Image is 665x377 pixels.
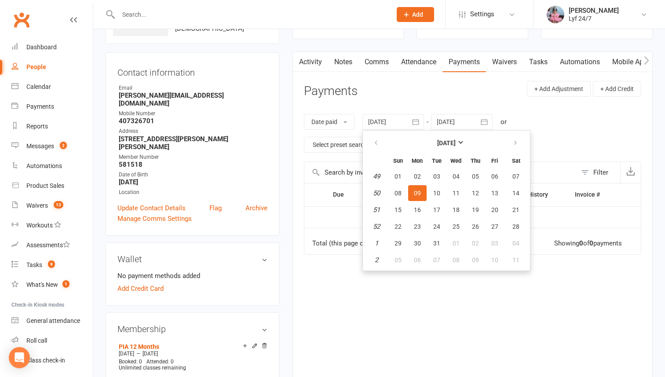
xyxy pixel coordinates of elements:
span: 13 [491,190,498,197]
button: 07 [427,252,446,268]
em: 51 [373,206,380,214]
button: 21 [505,202,527,218]
div: Tasks [26,261,42,268]
button: 03 [427,168,446,184]
th: Due [325,183,360,206]
span: Settings [470,4,494,24]
span: 18 [453,206,460,213]
strong: 581518 [119,161,267,168]
span: 07 [512,173,519,180]
div: Automations [26,162,62,169]
span: 25 [453,223,460,230]
div: Payments [26,103,54,110]
button: 28 [505,219,527,234]
em: 50 [373,189,380,197]
button: 01 [447,235,465,251]
span: 13 [54,201,63,209]
span: 31 [433,240,440,247]
a: PIA 12 Months [119,343,159,350]
li: No payment methods added [117,271,267,281]
div: People [26,63,46,70]
div: or [501,117,507,127]
span: 10 [433,190,440,197]
a: Comms [358,52,395,72]
button: 20 [486,202,504,218]
span: 9 [48,260,55,268]
button: 04 [505,235,527,251]
small: Tuesday [432,157,442,164]
span: 08 [453,256,460,264]
strong: [DATE] [437,139,456,146]
button: 15 [389,202,407,218]
a: Notes [328,52,358,72]
div: General attendance [26,317,80,324]
strong: 0 [579,239,583,247]
a: Tasks 9 [11,255,93,275]
a: Waivers 13 [11,196,93,216]
div: Product Sales [26,182,64,189]
div: Total (this page only): of [312,240,417,247]
small: Wednesday [450,157,461,164]
span: 20 [491,206,498,213]
a: Payments [11,97,93,117]
a: Calendar [11,77,93,97]
div: Address [119,127,267,135]
button: 24 [427,219,446,234]
button: 06 [486,168,504,184]
a: Activity [293,52,328,72]
span: 22 [395,223,402,230]
span: 16 [414,206,421,213]
input: Search... [116,8,385,21]
a: Mobile App [606,52,654,72]
span: 07 [433,256,440,264]
span: 17 [433,206,440,213]
span: 11 [453,190,460,197]
div: Calendar [26,83,51,90]
a: Product Sales [11,176,93,196]
span: 04 [453,173,460,180]
div: Open Intercom Messenger [9,347,30,368]
button: 11 [505,252,527,268]
span: 21 [512,206,519,213]
img: thumb_image1747747990.png [547,6,564,23]
div: What's New [26,281,58,288]
div: — [117,350,267,357]
span: Unlimited classes remaining [119,365,186,371]
button: 18 [447,202,465,218]
button: 08 [447,252,465,268]
a: Tasks [523,52,554,72]
span: 02 [414,173,421,180]
span: Booked: 0 [119,359,142,365]
span: 02 [472,240,479,247]
span: 28 [512,223,519,230]
span: Add [412,11,423,18]
button: 23 [408,219,427,234]
th: History [520,183,567,206]
small: Friday [491,157,498,164]
button: 25 [447,219,465,234]
span: 23 [414,223,421,230]
a: Workouts [11,216,93,235]
span: 11 [512,256,519,264]
span: 2 [60,142,67,149]
button: 19 [466,202,485,218]
button: 30 [408,235,427,251]
button: 14 [505,185,527,201]
a: Roll call [11,331,93,351]
span: 14 [512,190,519,197]
button: Filter [577,162,620,183]
div: Reports [26,123,48,130]
small: Saturday [512,157,520,164]
a: Automations [554,52,606,72]
span: 12 [472,190,479,197]
button: 02 [408,168,427,184]
a: People [11,57,93,77]
a: Assessments [11,235,93,255]
div: Waivers [26,202,48,209]
span: 09 [414,190,421,197]
strong: 0 [589,239,593,247]
a: Payments [442,52,486,72]
div: Roll call [26,337,47,344]
a: General attendance kiosk mode [11,311,93,331]
button: 01 [389,168,407,184]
